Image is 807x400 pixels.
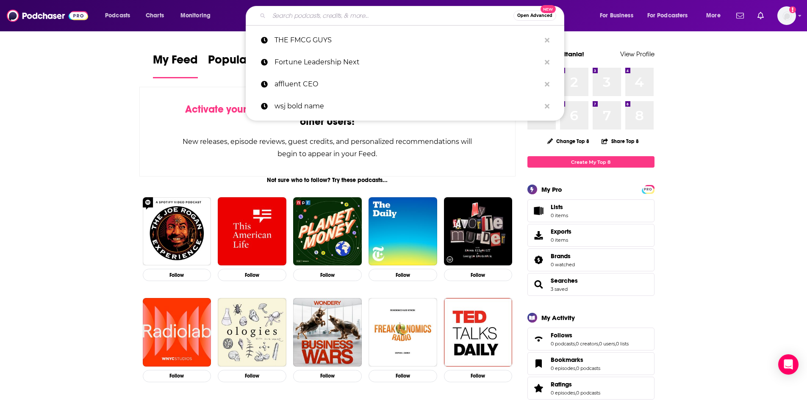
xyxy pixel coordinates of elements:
a: Create My Top 8 [527,156,654,168]
span: Podcasts [105,10,130,22]
img: TED Talks Daily [444,298,513,367]
p: THE FMCG GUYS [275,29,541,51]
button: Share Top 8 [601,133,639,149]
a: Bookmarks [530,358,547,370]
span: , [598,341,599,347]
div: My Activity [541,314,575,322]
a: 0 podcasts [576,390,600,396]
img: Freakonomics Radio [369,298,437,367]
a: View Profile [620,50,654,58]
span: Lists [530,205,547,217]
span: Bookmarks [527,352,654,375]
a: Charts [140,9,169,22]
button: open menu [594,9,644,22]
span: Lists [551,203,563,211]
img: This American Life [218,197,286,266]
img: Business Wars [293,298,362,367]
a: 0 podcasts [576,365,600,371]
span: More [706,10,721,22]
p: affluent CEO [275,73,541,95]
img: The Joe Rogan Experience [143,197,211,266]
span: Brands [527,248,654,271]
div: by following Podcasts, Creators, Lists, and other Users! [182,103,473,128]
button: Follow [444,269,513,281]
a: THE FMCG GUYS [246,29,564,51]
span: 0 items [551,212,568,218]
button: Follow [143,370,211,382]
a: 3 saved [551,286,568,292]
a: Brands [551,252,575,260]
button: open menu [700,9,731,22]
span: My Feed [153,52,198,72]
a: 0 episodes [551,365,575,371]
a: Popular Feed [208,52,280,78]
button: Follow [218,269,286,281]
button: Follow [218,370,286,382]
span: Charts [146,10,164,22]
span: Ratings [551,381,572,388]
span: Open Advanced [517,14,552,18]
a: 0 episodes [551,390,575,396]
span: Follows [527,328,654,350]
img: User Profile [777,6,796,25]
button: Follow [369,370,437,382]
span: Exports [551,228,571,235]
a: Searches [551,277,578,284]
button: open menu [175,9,222,22]
span: Brands [551,252,571,260]
a: Fortune Leadership Next [246,51,564,73]
a: My Feed [153,52,198,78]
a: Bookmarks [551,356,600,364]
button: Follow [293,269,362,281]
span: For Business [600,10,633,22]
span: For Podcasters [647,10,688,22]
a: Ratings [551,381,600,388]
img: Podchaser - Follow, Share and Rate Podcasts [7,8,88,24]
a: Show notifications dropdown [754,8,767,23]
button: Follow [369,269,437,281]
input: Search podcasts, credits, & more... [269,9,513,22]
span: Ratings [527,377,654,400]
p: Fortune Leadership Next [275,51,541,73]
span: Follows [551,331,572,339]
button: Change Top 8 [542,136,595,146]
a: Lists [527,199,654,222]
img: My Favorite Murder with Karen Kilgariff and Georgia Hardstark [444,197,513,266]
div: My Pro [541,185,562,193]
span: Monitoring [180,10,211,22]
button: Show profile menu [777,6,796,25]
button: Follow [143,269,211,281]
a: PRO [643,186,653,192]
img: Planet Money [293,197,362,266]
a: 0 creators [576,341,598,347]
span: Lists [551,203,568,211]
p: wsj bold name [275,95,541,117]
span: , [615,341,616,347]
div: Search podcasts, credits, & more... [254,6,572,25]
span: New [541,5,556,13]
a: 0 watched [551,262,575,268]
img: The Daily [369,197,437,266]
img: Ologies with Alie Ward [218,298,286,367]
a: Searches [530,279,547,290]
span: Exports [530,229,547,241]
span: Logged in as BWeinstein [777,6,796,25]
a: Ratings [530,382,547,394]
span: Bookmarks [551,356,583,364]
span: , [575,390,576,396]
button: open menu [99,9,141,22]
a: Exports [527,224,654,247]
a: Show notifications dropdown [733,8,747,23]
span: PRO [643,186,653,193]
a: Brands [530,254,547,266]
